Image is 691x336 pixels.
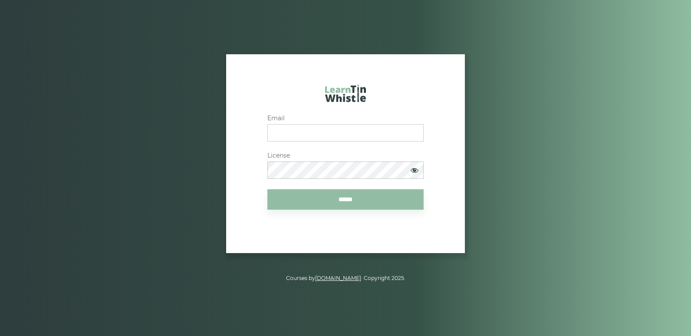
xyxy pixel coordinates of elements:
[267,152,424,159] label: License
[315,275,361,281] a: [DOMAIN_NAME]
[325,85,366,102] img: LearnTinWhistle.com
[325,85,366,106] a: LearnTinWhistle.com
[101,274,590,283] p: Courses by · Copyright 2025.
[267,115,424,122] label: Email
